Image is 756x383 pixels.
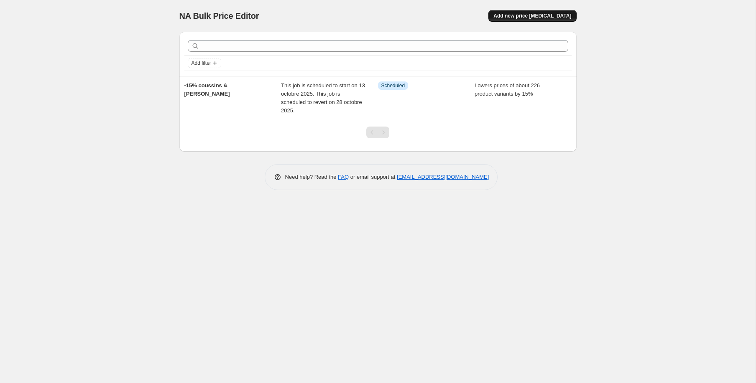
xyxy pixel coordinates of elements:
[281,82,365,114] span: This job is scheduled to start on 13 octobre 2025. This job is scheduled to revert on 28 octobre ...
[381,82,405,89] span: Scheduled
[188,58,221,68] button: Add filter
[338,174,349,180] a: FAQ
[475,82,540,97] span: Lowers prices of about 226 product variants by 15%
[179,11,259,20] span: NA Bulk Price Editor
[488,10,576,22] button: Add new price [MEDICAL_DATA]
[493,13,571,19] span: Add new price [MEDICAL_DATA]
[184,82,230,97] span: -15% coussins & [PERSON_NAME]
[192,60,211,66] span: Add filter
[285,174,338,180] span: Need help? Read the
[349,174,397,180] span: or email support at
[366,127,389,138] nav: Pagination
[397,174,489,180] a: [EMAIL_ADDRESS][DOMAIN_NAME]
